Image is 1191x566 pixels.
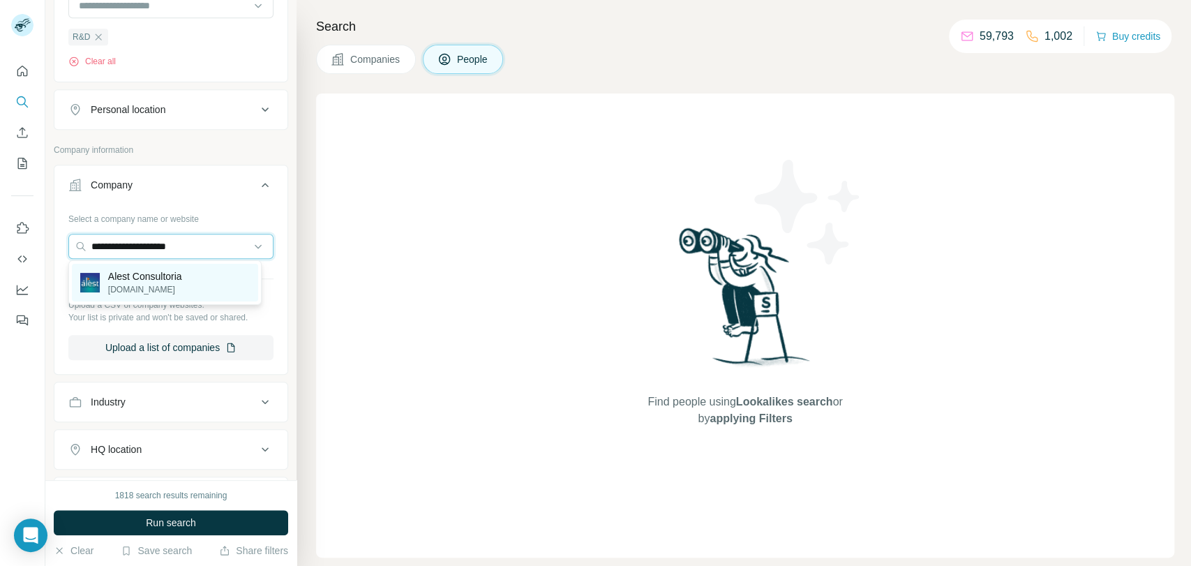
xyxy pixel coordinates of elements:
p: [DOMAIN_NAME] [108,283,182,296]
p: Your list is private and won't be saved or shared. [68,311,274,324]
button: Buy credits [1095,27,1160,46]
span: Lookalikes search [736,396,833,408]
button: Company [54,168,287,207]
button: Feedback [11,308,33,333]
img: Surfe Illustration - Stars [745,149,871,275]
img: Alest Consultoria [80,273,100,292]
button: My lists [11,151,33,176]
p: Alest Consultoria [108,269,182,283]
div: HQ location [91,442,142,456]
button: Industry [54,385,287,419]
button: Enrich CSV [11,120,33,145]
button: Quick start [11,59,33,84]
button: Dashboard [11,277,33,302]
div: Select a company name or website [68,207,274,225]
p: 1,002 [1044,28,1072,45]
button: Upload a list of companies [68,335,274,360]
span: Run search [146,516,196,530]
span: Find people using or by [634,394,857,427]
button: Clear all [68,55,116,68]
button: Search [11,89,33,114]
button: Use Surfe API [11,246,33,271]
span: People [457,52,489,66]
button: Clear [54,544,93,558]
div: Open Intercom Messenger [14,519,47,552]
span: applying Filters [710,412,792,424]
div: Industry [91,395,126,409]
img: Avatar [11,14,33,36]
div: Company [91,178,133,192]
p: Company information [54,144,288,156]
div: 1818 search results remaining [115,489,227,502]
button: Run search [54,510,288,535]
img: Surfe Illustration - Woman searching with binoculars [673,224,818,380]
div: Personal location [91,103,165,117]
span: Companies [350,52,401,66]
h4: Search [316,17,1174,36]
button: HQ location [54,433,287,466]
span: R&D [73,31,90,43]
button: Personal location [54,93,287,126]
p: 59,793 [980,28,1014,45]
button: Use Surfe on LinkedIn [11,216,33,241]
button: Share filters [219,544,288,558]
button: Save search [121,544,192,558]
